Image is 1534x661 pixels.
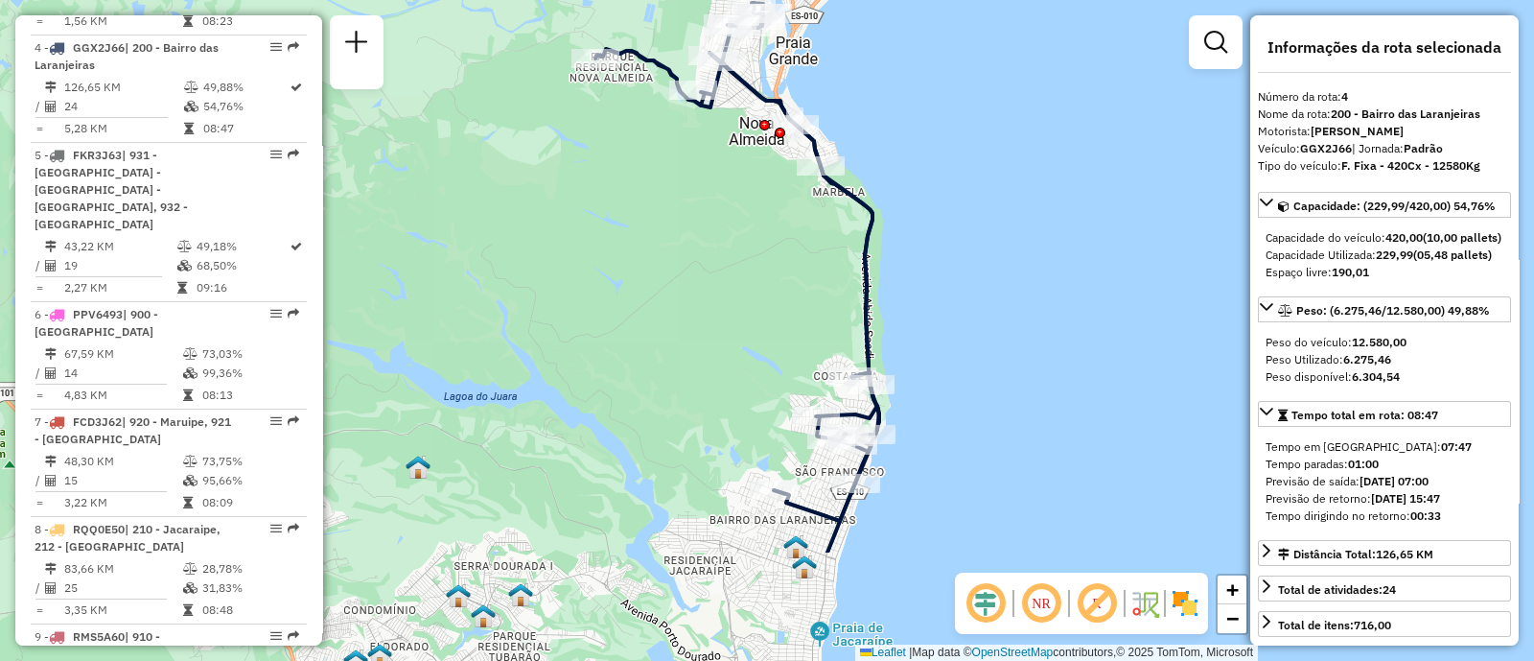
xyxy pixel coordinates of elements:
a: Capacidade: (229,99/420,00) 54,76% [1258,192,1511,218]
span: | 900 - [GEOGRAPHIC_DATA] [35,307,158,339]
td: = [35,12,44,31]
span: FKR3J63 [73,148,122,162]
a: Nova sessão e pesquisa [337,23,376,66]
strong: GGX2J66 [1300,141,1352,155]
img: 512 UDC Light WCL S. Laranjeiras [792,555,817,579]
td: 25 [63,578,182,598]
strong: 716,00 [1354,618,1391,632]
span: GGX2J66 [73,40,125,55]
img: Simulação- Bairro das Laranjeiras [783,534,808,559]
span: | 920 - Maruipe, 921 - [GEOGRAPHIC_DATA] [35,414,231,446]
i: Total de Atividades [45,582,57,594]
td: = [35,278,44,297]
span: 9 - [35,629,160,661]
i: Distância Total [45,456,57,467]
img: 508 UDC Porto Principe [508,582,533,607]
em: Rota exportada [288,630,299,642]
strong: 190,01 [1332,265,1369,279]
strong: (05,48 pallets) [1413,248,1492,262]
td: 28,78% [201,559,298,578]
td: 08:09 [201,493,298,512]
td: 3,22 KM [63,493,182,512]
i: % de utilização do peso [177,241,192,252]
td: / [35,256,44,275]
span: | Jornada: [1352,141,1443,155]
em: Opções [270,415,282,427]
a: Total de itens:716,00 [1258,611,1511,637]
span: Exibir rótulo [1074,580,1120,626]
img: 510 UDC Light WCL S. Dourada [446,583,471,608]
a: OpenStreetMap [972,646,1054,659]
span: Tempo total em rota: 08:47 [1291,408,1438,422]
i: % de utilização da cubagem [183,475,198,486]
td: / [35,97,44,116]
td: / [35,364,44,383]
div: Total de itens: [1278,617,1391,634]
i: % de utilização da cubagem [183,367,198,379]
td: 08:48 [201,601,298,620]
span: | 931 - [GEOGRAPHIC_DATA] - [GEOGRAPHIC_DATA] - [GEOGRAPHIC_DATA], 932 - [GEOGRAPHIC_DATA] [35,148,188,231]
td: 1,56 KM [63,12,182,31]
i: Total de Atividades [45,475,57,486]
a: Peso: (6.275,46/12.580,00) 49,88% [1258,296,1511,322]
i: Total de Atividades [45,260,57,271]
span: RMS5A60 [73,629,125,644]
strong: 6.304,54 [1352,369,1400,384]
strong: Padrão [1404,141,1443,155]
i: Tempo total em rota [184,123,194,134]
td: 4,83 KM [63,386,182,405]
div: Tipo do veículo: [1258,157,1511,175]
td: 99,36% [201,364,298,383]
i: Tempo total em rota [183,604,193,616]
i: Tempo total em rota [183,15,193,27]
a: Exibir filtros [1197,23,1235,61]
img: Exibir/Ocultar setores [1170,588,1200,619]
i: Distância Total [45,348,57,360]
i: Total de Atividades [45,101,57,112]
img: Simulação UDC light- Serra Dourada [406,455,430,480]
td: 3,35 KM [63,601,182,620]
div: Número da rota: [1258,88,1511,106]
span: Ocultar deslocamento [963,580,1009,626]
a: Total de atividades:24 [1258,576,1511,602]
div: Motorista: [1258,123,1511,140]
div: Capacidade: (229,99/420,00) 54,76% [1258,222,1511,289]
span: PPV6493 [73,307,123,321]
span: 7 - [35,414,231,446]
span: Ocultar NR [1018,580,1064,626]
i: Distância Total [45,82,57,93]
strong: 12.580,00 [1352,335,1406,349]
span: Capacidade: (229,99/420,00) 54,76% [1293,199,1496,213]
td: 08:13 [201,386,298,405]
strong: 4 [1341,89,1348,104]
strong: 200 - Bairro das Laranjeiras [1331,106,1480,121]
h4: Informações da rota selecionada [1258,38,1511,57]
img: Simulação- Parque Residencial [471,603,496,628]
div: Nome da rota: [1258,106,1511,123]
strong: 229,99 [1376,248,1413,262]
td: 15 [63,471,182,490]
td: 09:16 [196,278,289,297]
td: 54,76% [202,97,289,116]
i: % de utilização do peso [183,348,198,360]
div: Tempo em [GEOGRAPHIC_DATA]: [1266,438,1503,456]
td: 49,88% [202,78,289,97]
a: Zoom in [1218,576,1246,604]
span: | 200 - Bairro das Laranjeiras [35,40,219,72]
td: = [35,119,44,138]
i: % de utilização da cubagem [183,582,198,594]
img: Fluxo de ruas [1129,588,1160,619]
td: 43,22 KM [63,237,176,256]
div: Tempo dirigindo no retorno: [1266,508,1503,525]
td: = [35,493,44,512]
div: Previsão de saída: [1266,473,1503,490]
td: 73,03% [201,344,298,364]
div: Veículo: [1258,140,1511,157]
i: % de utilização do peso [183,563,198,575]
td: 68,50% [196,256,289,275]
i: Tempo total em rota [183,390,193,401]
td: 19 [63,256,176,275]
em: Rota exportada [288,149,299,160]
div: Peso Utilizado: [1266,351,1503,368]
i: Rota otimizada [291,241,302,252]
